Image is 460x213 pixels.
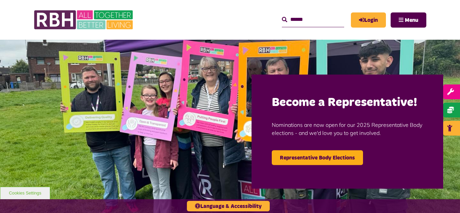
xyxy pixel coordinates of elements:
[187,201,270,211] button: Language & Accessibility
[272,150,363,165] a: Representative Body Elections
[405,17,418,23] span: Menu
[430,183,460,213] iframe: Netcall Web Assistant for live chat
[272,95,423,110] h2: Become a Representative!
[272,110,423,147] p: Nominations are now open for our 2025 Representative Body elections - and we'd love you to get in...
[34,7,135,33] img: RBH
[351,12,386,28] a: MyRBH
[391,12,426,28] button: Navigation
